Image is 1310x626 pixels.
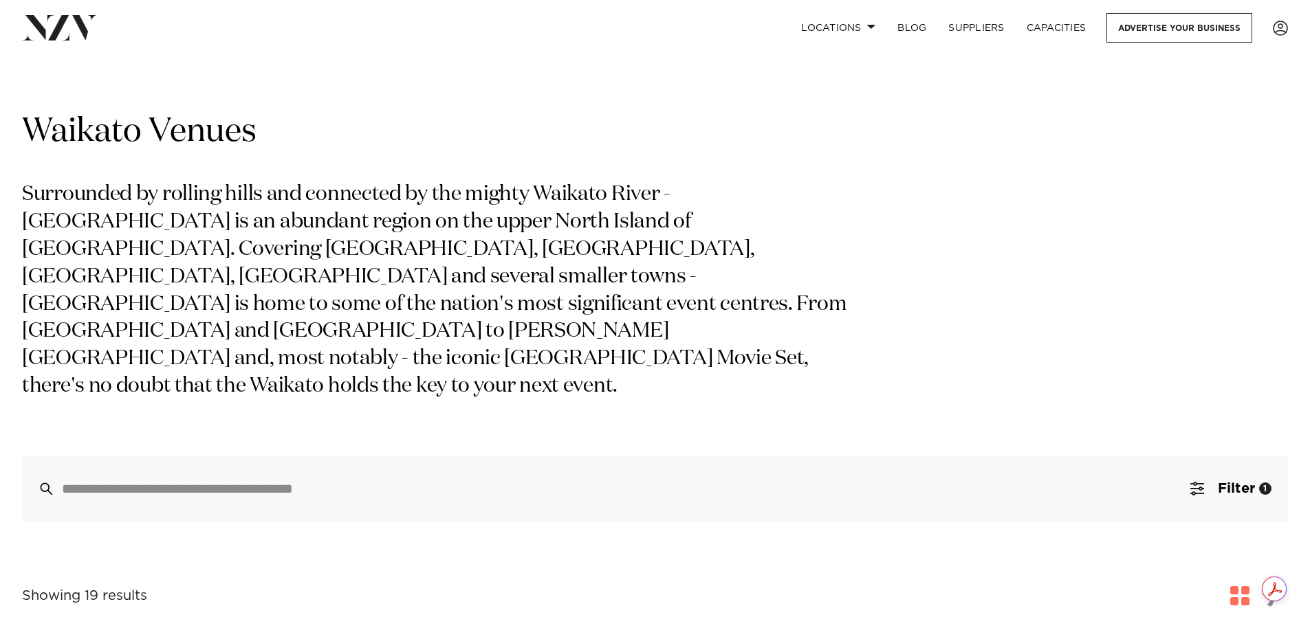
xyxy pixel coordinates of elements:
div: Showing 19 results [22,585,147,607]
a: Locations [790,13,886,43]
img: nzv-logo.png [22,15,97,40]
p: Surrounded by rolling hills and connected by the mighty Waikato River - [GEOGRAPHIC_DATA] is an a... [22,181,872,401]
h1: Waikato Venues [22,111,1288,154]
div: 1 [1259,482,1271,495]
span: Filter [1218,482,1255,495]
a: BLOG [886,13,937,43]
button: Filter1 [1174,456,1288,522]
a: Advertise your business [1106,13,1252,43]
a: SUPPLIERS [937,13,1015,43]
a: Capacities [1016,13,1098,43]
